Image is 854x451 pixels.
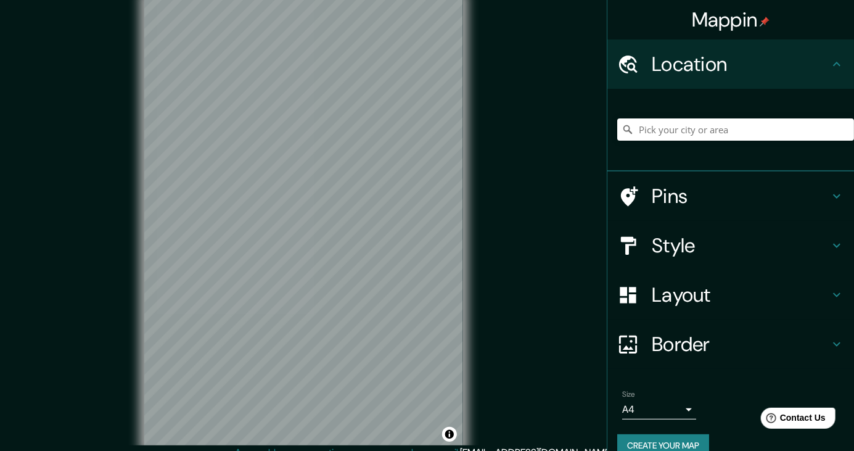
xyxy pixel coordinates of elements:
label: Size [622,389,635,400]
h4: Style [652,233,829,258]
button: Toggle attribution [442,427,457,442]
h4: Pins [652,184,829,209]
h4: Location [652,52,829,77]
h4: Border [652,332,829,357]
div: Pins [607,172,854,221]
div: Border [607,320,854,369]
div: A4 [622,400,696,420]
div: Style [607,221,854,270]
img: pin-icon.png [760,17,770,27]
div: Layout [607,270,854,320]
h4: Layout [652,283,829,307]
input: Pick your city or area [617,118,854,141]
div: Location [607,39,854,89]
h4: Mappin [692,7,770,32]
iframe: Help widget launcher [744,403,840,437]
